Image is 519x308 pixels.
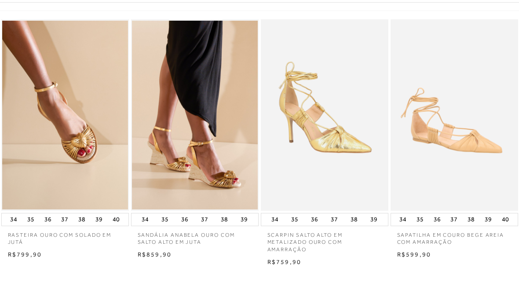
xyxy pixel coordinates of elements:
button: 35 [414,252,426,264]
button: 36 [308,252,321,264]
button: 34 [7,252,20,264]
button: 39 [482,252,494,264]
span: R$799,90 [8,289,42,296]
button: 40 [110,252,122,264]
a: SAPATILHA EM COURO BEGE AREIA COM AMARRAÇÃO [391,264,518,285]
a: SANDÁLIA ANABELA OURO COM SALTO ALTO EM JUTA SANDÁLIA ANABELA OURO COM SALTO ALTO EM JUTA [132,59,258,248]
button: 37 [198,252,211,264]
button: 35 [289,252,301,264]
span: 0 [506,14,512,20]
img: RASTEIRA OURO COM SOLADO EM JUTÁ [2,59,128,248]
button: 38 [218,252,230,264]
button: 0 [499,15,512,26]
a: SCARPIN SALTO ALTO EM METALIZADO OURO COM AMARRAÇÃO SCARPIN SALTO ALTO EM METALIZADO OURO COM AMA... [262,59,387,248]
button: 37 [58,252,71,264]
img: SANDÁLIA ANABELA OURO COM SALTO ALTO EM JUTA [132,59,258,248]
button: 36 [179,252,191,264]
a: SAPATILHA EM COURO BEGE AREIA COM AMARRAÇÃO SAPATILHA EM COURO BEGE AREIA COM AMARRAÇÃO [391,59,517,248]
span: R$859,90 [138,289,172,296]
a: RASTEIRA OURO COM SOLADO EM JUTÁ RASTEIRA OURO COM SOLADO EM JUTÁ [2,59,128,248]
button: 38 [76,252,88,264]
span: R$599,90 [397,289,431,296]
button: 34 [139,252,151,264]
button: 38 [348,252,360,264]
button: 39 [238,252,250,264]
button: 35 [25,252,37,264]
a: SANDÁLIA ANABELA OURO COM SALTO ALTO EM JUTA [131,264,259,285]
a: SCARPIN SALTO ALTO EM METALIZADO OURO COM AMARRAÇÃO [261,264,388,292]
button: 35 [159,252,171,264]
button: 40 [499,252,512,264]
button: 39 [93,252,105,264]
button: 34 [397,252,409,264]
span: R$759,90 [267,297,302,304]
a: RASTEIRA OURO COM SOLADO EM JUTÁ [1,264,129,285]
button: 37 [448,252,460,264]
button: 38 [465,252,477,264]
button: 36 [431,252,443,264]
button: 36 [42,252,54,264]
button: 34 [269,252,281,264]
button: 39 [368,252,380,264]
img: SAPATILHA EM COURO BEGE AREIA COM AMARRAÇÃO [391,59,517,248]
img: SCARPIN SALTO ALTO EM METALIZADO OURO COM AMARRAÇÃO [262,59,387,248]
button: 37 [328,252,340,264]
